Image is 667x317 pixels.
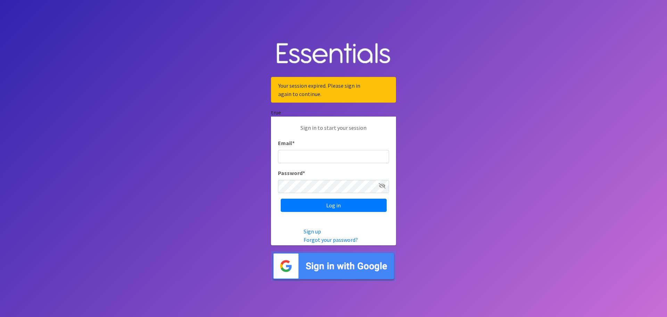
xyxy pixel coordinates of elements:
img: Sign in with Google [271,251,396,281]
p: Sign in to start your session [278,124,389,139]
abbr: required [292,140,295,146]
div: true [271,108,396,117]
a: Sign up [304,228,321,235]
input: Log in [281,199,387,212]
abbr: required [303,169,305,176]
label: Password [278,169,305,177]
img: Human Essentials [271,36,396,72]
label: Email [278,139,295,147]
a: Forgot your password? [304,236,358,243]
div: Your session expired. Please sign in again to continue. [271,77,396,103]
